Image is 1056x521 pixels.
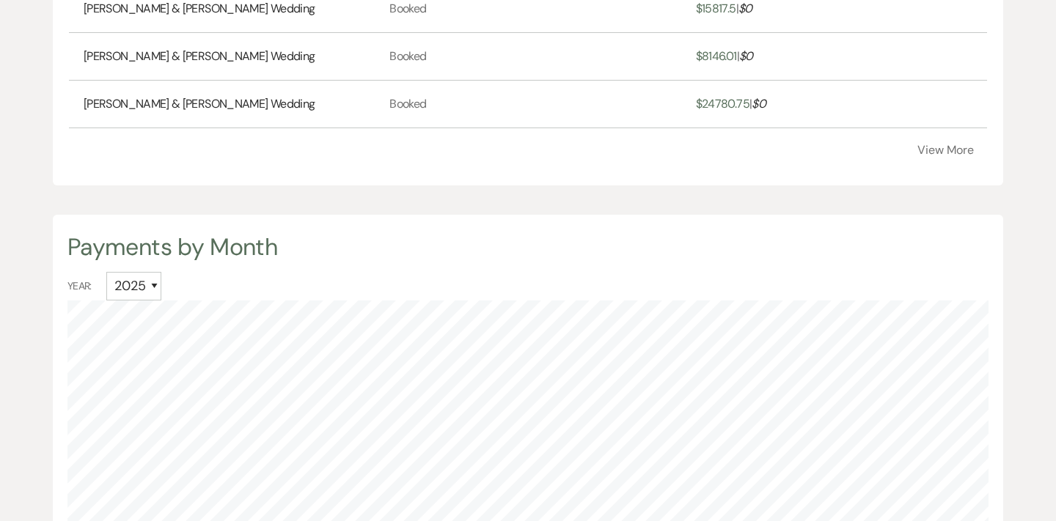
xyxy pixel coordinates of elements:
td: Booked [375,33,681,81]
span: $ 24780.75 [696,96,749,111]
span: $ 15817.5 [696,1,736,16]
div: Payments by Month [67,229,989,265]
a: [PERSON_NAME] & [PERSON_NAME] Wedding [84,95,315,113]
a: $24780.75|$0 [696,95,766,113]
a: $8146.01|$0 [696,48,753,65]
span: Year: [67,278,92,294]
span: $ 0 [752,96,766,111]
span: $ 8146.01 [696,48,737,64]
a: [PERSON_NAME] & [PERSON_NAME] Wedding [84,48,315,65]
td: Booked [375,81,681,128]
button: View More [917,144,974,156]
span: $ 0 [738,1,752,16]
span: $ 0 [739,48,753,64]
